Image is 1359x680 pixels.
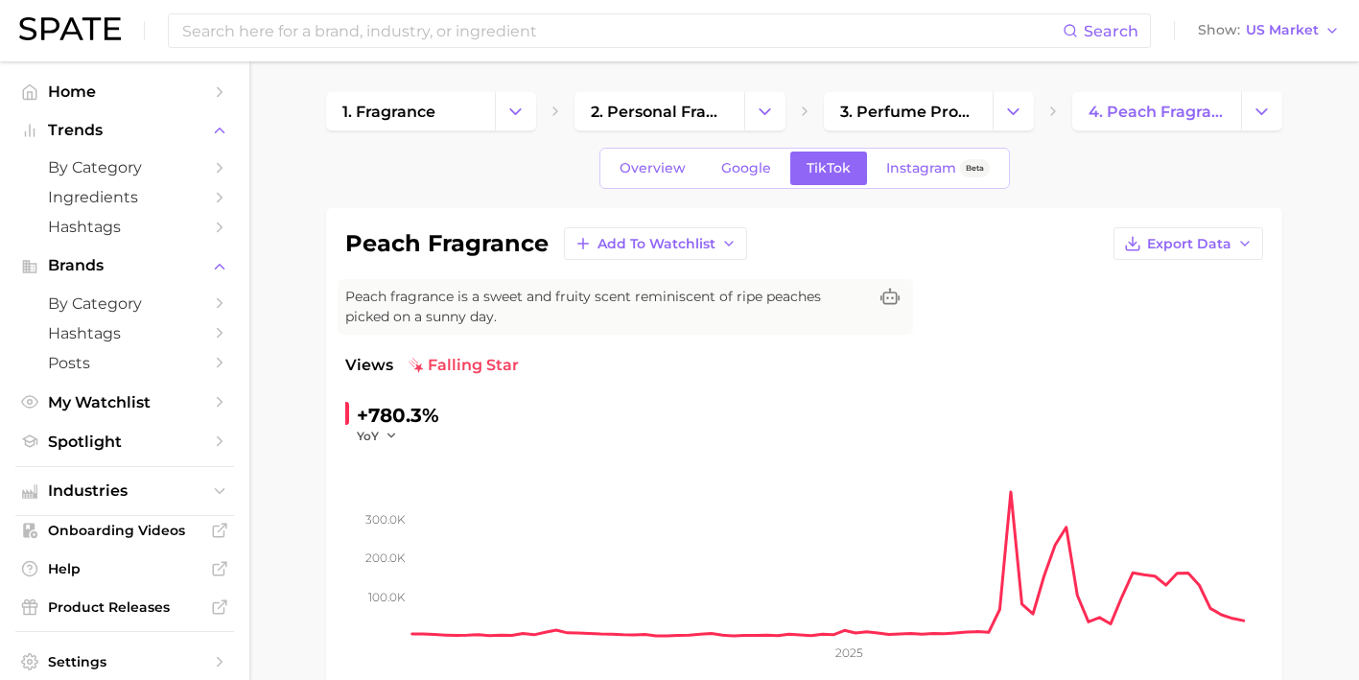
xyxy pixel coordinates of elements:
[48,393,201,411] span: My Watchlist
[15,318,234,348] a: Hashtags
[15,427,234,457] a: Spotlight
[705,152,787,185] a: Google
[48,294,201,313] span: by Category
[597,236,715,252] span: Add to Watchlist
[15,348,234,378] a: Posts
[48,560,201,577] span: Help
[15,477,234,505] button: Industries
[368,590,406,604] tspan: 100.0k
[1241,92,1282,130] button: Change Category
[1113,227,1263,260] button: Export Data
[15,182,234,212] a: Ingredients
[15,152,234,182] a: by Category
[574,92,743,130] a: 2. personal fragrance
[48,482,201,500] span: Industries
[15,554,234,583] a: Help
[620,160,686,176] span: Overview
[840,103,976,121] span: 3. perfume products
[365,551,406,565] tspan: 200.0k
[48,257,201,274] span: Brands
[870,152,1006,185] a: InstagramBeta
[345,232,549,255] h1: peach fragrance
[1089,103,1225,121] span: 4. peach fragrance
[326,92,495,130] a: 1. fragrance
[966,160,984,176] span: Beta
[824,92,993,130] a: 3. perfume products
[15,516,234,545] a: Onboarding Videos
[807,160,851,176] span: TikTok
[1246,25,1319,35] span: US Market
[357,428,398,444] button: YoY
[15,212,234,242] a: Hashtags
[48,324,201,342] span: Hashtags
[48,158,201,176] span: by Category
[365,511,406,526] tspan: 300.0k
[721,160,771,176] span: Google
[15,593,234,621] a: Product Releases
[15,77,234,106] a: Home
[342,103,435,121] span: 1. fragrance
[48,653,201,670] span: Settings
[48,598,201,616] span: Product Releases
[790,152,867,185] a: TikTok
[564,227,747,260] button: Add to Watchlist
[48,218,201,236] span: Hashtags
[603,152,702,185] a: Overview
[15,387,234,417] a: My Watchlist
[993,92,1034,130] button: Change Category
[345,354,393,377] span: Views
[409,354,519,377] span: falling star
[495,92,536,130] button: Change Category
[48,188,201,206] span: Ingredients
[345,287,867,327] span: Peach fragrance is a sweet and fruity scent reminiscent of ripe peaches picked on a sunny day.
[1084,22,1138,40] span: Search
[1072,92,1241,130] a: 4. peach fragrance
[48,82,201,101] span: Home
[357,400,439,431] div: +780.3%
[357,428,379,444] span: YoY
[409,358,424,373] img: falling star
[180,14,1063,47] input: Search here for a brand, industry, or ingredient
[744,92,785,130] button: Change Category
[15,289,234,318] a: by Category
[591,103,727,121] span: 2. personal fragrance
[15,647,234,676] a: Settings
[48,122,201,139] span: Trends
[1147,236,1231,252] span: Export Data
[48,522,201,539] span: Onboarding Videos
[835,645,863,660] tspan: 2025
[48,354,201,372] span: Posts
[886,160,956,176] span: Instagram
[48,433,201,451] span: Spotlight
[19,17,121,40] img: SPATE
[15,116,234,145] button: Trends
[1193,18,1345,43] button: ShowUS Market
[15,251,234,280] button: Brands
[1198,25,1240,35] span: Show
